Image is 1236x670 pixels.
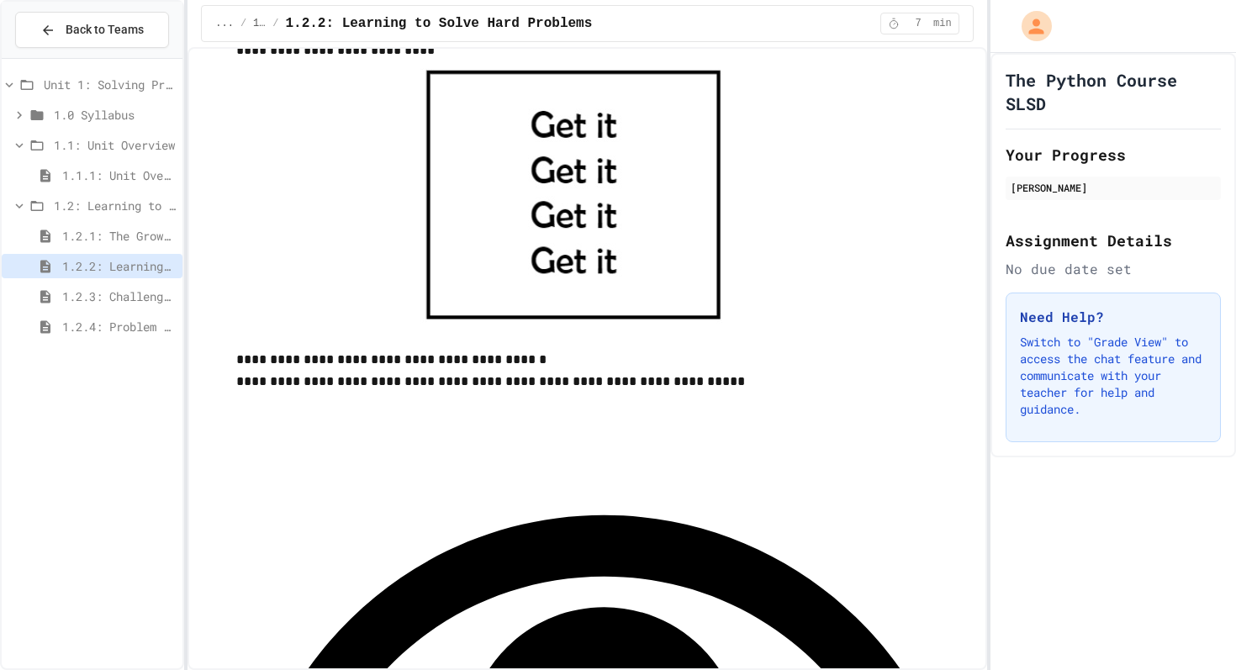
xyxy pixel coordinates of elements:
span: 7 [905,17,932,30]
span: 1.1.1: Unit Overview [62,166,176,184]
p: Switch to "Grade View" to access the chat feature and communicate with your teacher for help and ... [1020,334,1207,418]
span: Unit 1: Solving Problems in Computer Science [44,76,176,93]
h3: Need Help? [1020,307,1207,327]
div: [PERSON_NAME] [1011,180,1216,195]
span: / [272,17,278,30]
h1: The Python Course SLSD [1006,68,1221,115]
span: ... [215,17,234,30]
span: / [240,17,246,30]
span: 1.2.4: Problem Solving Practice [62,318,176,335]
span: 1.2: Learning to Solve Hard Problems [54,197,176,214]
span: Back to Teams [66,21,144,39]
span: 1.0 Syllabus [54,106,176,124]
span: 1.2: Learning to Solve Hard Problems [253,17,266,30]
span: 1.2.2: Learning to Solve Hard Problems [62,257,176,275]
button: Back to Teams [15,12,169,48]
div: No due date set [1006,259,1221,279]
h2: Your Progress [1006,143,1221,166]
span: min [933,17,952,30]
span: 1.1: Unit Overview [54,136,176,154]
span: 1.2.2: Learning to Solve Hard Problems [285,13,592,34]
span: 1.2.1: The Growth Mindset [62,227,176,245]
h2: Assignment Details [1006,229,1221,252]
span: 1.2.3: Challenge Problem - The Bridge [62,288,176,305]
div: My Account [1004,7,1056,45]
